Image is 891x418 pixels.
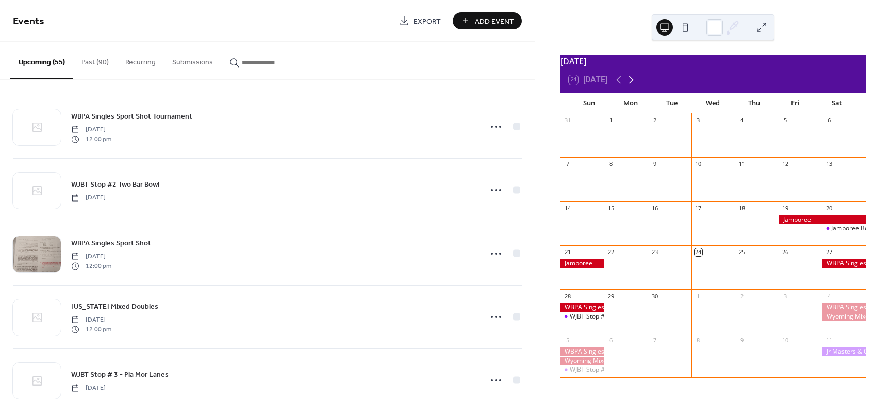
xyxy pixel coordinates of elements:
div: 20 [825,204,833,212]
div: 10 [782,336,789,344]
span: 12:00 pm [71,261,111,271]
div: WJBT Stop #2 Two Bar Bowl [570,312,649,321]
div: 11 [738,160,746,168]
div: 11 [825,336,833,344]
span: WBPA Singles Sport Shot [71,238,151,249]
button: Upcoming (55) [10,42,73,79]
div: 27 [825,248,833,256]
div: 2 [738,292,746,300]
span: [US_STATE] Mixed Doubles [71,302,158,312]
div: 22 [607,248,615,256]
span: [DATE] [71,383,106,393]
span: WJBT Stop # 3 - Pla Mor Lanes [71,370,169,380]
div: 4 [825,292,833,300]
div: Jr Masters & Queens [822,347,866,356]
div: 13 [825,160,833,168]
div: 18 [738,204,746,212]
div: Jamboree [779,215,866,224]
div: 7 [564,160,571,168]
div: 7 [651,336,658,344]
div: 4 [738,116,746,124]
a: WBPA Singles Sport Shot Tournament [71,110,192,122]
div: WJBT Stop # 3 - Pla Mor Lanes [570,365,656,374]
div: Wyoming Mixed Doubles [822,312,866,321]
div: Wyoming Mixed Doubles [560,357,604,365]
div: Jamboree [560,259,604,268]
span: [DATE] [71,125,111,135]
div: Wed [692,93,734,113]
button: Add Event [453,12,522,29]
div: 6 [825,116,833,124]
a: WJBT Stop # 3 - Pla Mor Lanes [71,369,169,380]
div: 2 [651,116,658,124]
div: Mon [610,93,651,113]
div: WBPA Singles Sport Shot Tournament [822,259,866,268]
div: 15 [607,204,615,212]
div: 1 [607,116,615,124]
span: WJBT Stop #2 Two Bar Bowl [71,179,159,190]
div: WBPA Singles Sport Shot Tournament [560,303,604,312]
button: Recurring [117,42,164,78]
div: 25 [738,248,746,256]
div: Jamboree Bowling Tournament [822,224,866,233]
div: Thu [734,93,775,113]
div: 9 [651,160,658,168]
div: 17 [695,204,702,212]
a: WBPA Singles Sport Shot [71,237,151,249]
div: 26 [782,248,789,256]
div: WBPA Singles Sport Shot [822,303,866,312]
div: Sun [569,93,610,113]
div: 29 [607,292,615,300]
div: 5 [782,116,789,124]
div: Tue [651,93,692,113]
span: 12:00 pm [71,135,111,144]
div: Fri [775,93,816,113]
span: Add Event [475,16,514,27]
div: 30 [651,292,658,300]
div: WJBT Stop #2 Two Bar Bowl [560,312,604,321]
span: Events [13,11,44,31]
div: 5 [564,336,571,344]
div: 16 [651,204,658,212]
div: WBPA Singles Sport Shot [560,347,604,356]
span: [DATE] [71,315,111,325]
div: 8 [695,336,702,344]
div: 8 [607,160,615,168]
span: 12:00 pm [71,325,111,334]
div: 31 [564,116,571,124]
div: 23 [651,248,658,256]
span: WBPA Singles Sport Shot Tournament [71,111,192,122]
div: 6 [607,336,615,344]
div: 9 [738,336,746,344]
div: 10 [695,160,702,168]
a: WJBT Stop #2 Two Bar Bowl [71,178,159,190]
div: [DATE] [560,55,866,68]
div: 19 [782,204,789,212]
div: WJBT Stop # 3 - Pla Mor Lanes [560,365,604,374]
span: [DATE] [71,193,106,203]
div: 21 [564,248,571,256]
button: Submissions [164,42,221,78]
div: 14 [564,204,571,212]
div: 3 [695,116,702,124]
div: 1 [695,292,702,300]
span: [DATE] [71,252,111,261]
div: 3 [782,292,789,300]
div: 28 [564,292,571,300]
button: Past (90) [73,42,117,78]
a: [US_STATE] Mixed Doubles [71,300,158,312]
a: Export [391,12,449,29]
div: 12 [782,160,789,168]
div: 24 [695,248,702,256]
div: Sat [816,93,857,113]
span: Export [414,16,441,27]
